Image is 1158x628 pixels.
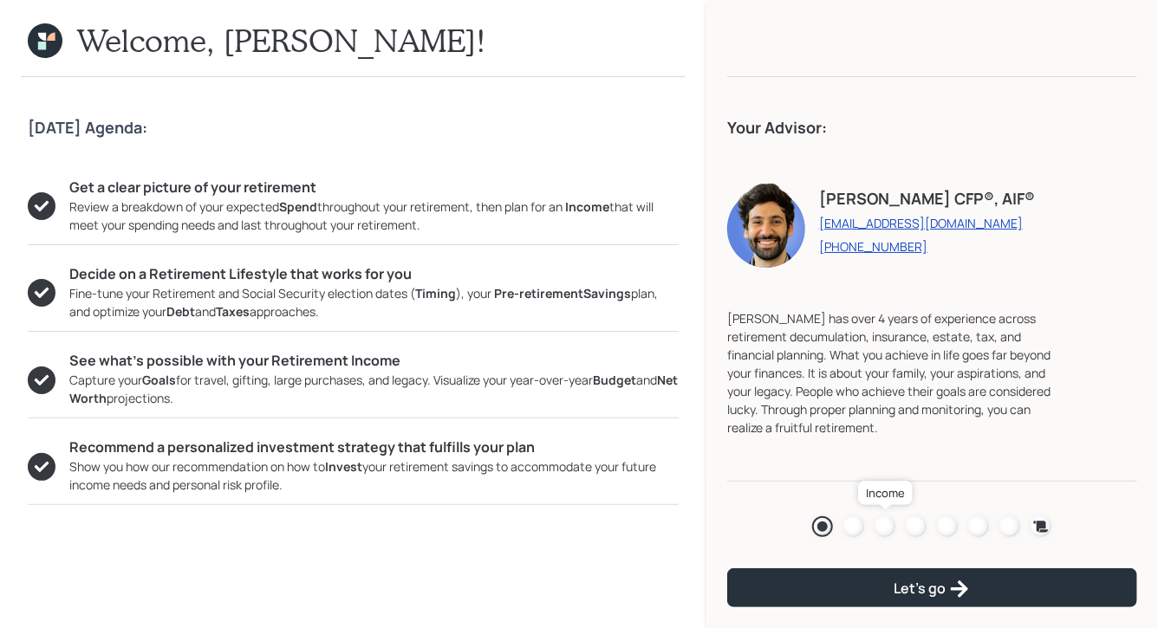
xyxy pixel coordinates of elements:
[166,303,195,320] b: Debt
[69,284,679,320] div: Fine-tune your Retirement and Social Security election dates ( ), your plan, and optimize your an...
[819,238,1035,255] a: [PHONE_NUMBER]
[415,285,456,301] b: Timing
[142,372,176,388] b: Goals
[819,190,1035,209] h4: [PERSON_NAME] CFP®, AIF®
[593,372,636,388] b: Budget
[819,215,1035,231] a: [EMAIL_ADDRESS][DOMAIN_NAME]
[69,372,678,406] b: Net Worth
[216,303,250,320] b: Taxes
[727,181,805,268] img: eric-schwartz-headshot.png
[727,309,1068,437] div: [PERSON_NAME] has over 4 years of experience across retirement decumulation, insurance, estate, t...
[565,198,609,215] b: Income
[69,439,679,456] h5: Recommend a personalized investment strategy that fulfills your plan
[727,119,1137,138] h4: Your Advisor:
[325,458,362,475] b: Invest
[76,22,486,59] h1: Welcome, [PERSON_NAME]!
[583,285,631,301] b: Savings
[28,119,679,138] h4: [DATE] Agenda:
[494,285,583,301] b: Pre-retirement
[69,266,679,282] h5: Decide on a Retirement Lifestyle that works for you
[69,197,679,234] div: Review a breakdown of your expected throughout your retirement, then plan for an that will meet y...
[894,579,970,599] div: Let's go
[69,371,679,407] div: Capture your for travel, gifting, large purchases, and legacy. Visualize your year-over-year and ...
[69,353,679,369] h5: See what’s possible with your Retirement Income
[69,179,679,196] h5: Get a clear picture of your retirement
[69,457,679,494] div: Show you how our recommendation on how to your retirement savings to accommodate your future inco...
[727,568,1137,607] button: Let's go
[279,198,317,215] b: Spend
